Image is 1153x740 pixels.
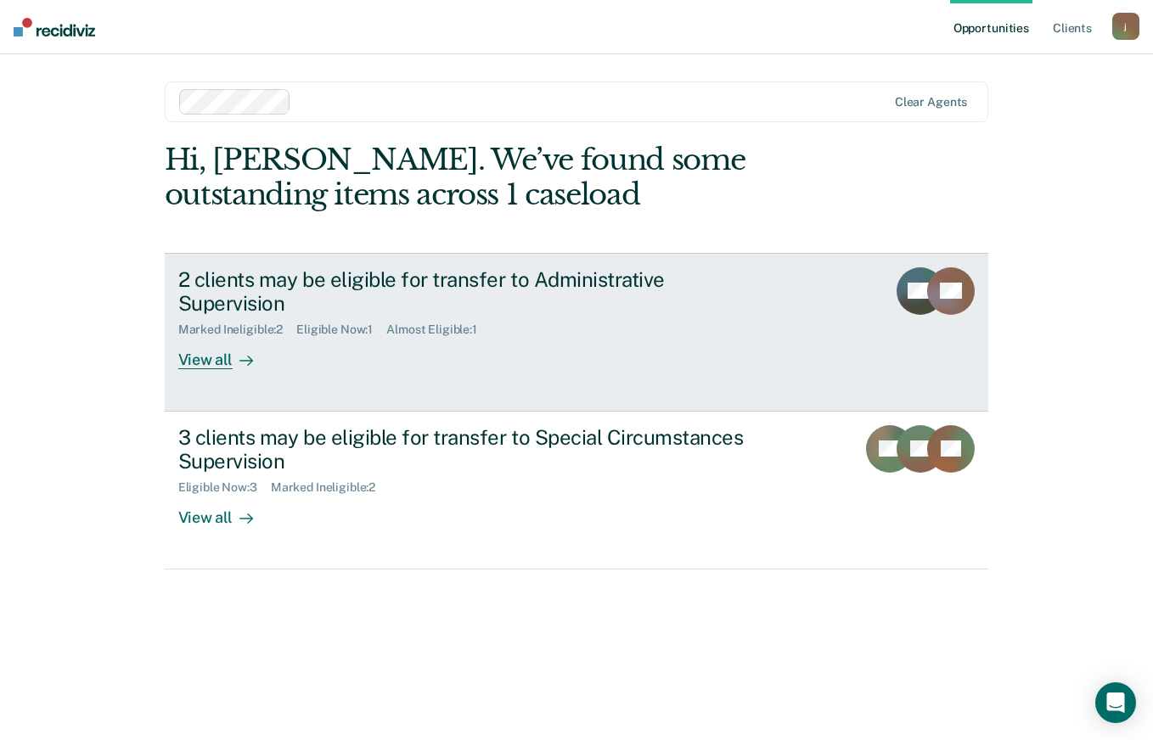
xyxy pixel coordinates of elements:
img: Recidiviz [14,18,95,36]
a: 3 clients may be eligible for transfer to Special Circumstances SupervisionEligible Now:3Marked I... [165,412,989,569]
div: Clear agents [895,95,967,109]
div: View all [178,495,273,528]
div: Open Intercom Messenger [1095,682,1136,723]
div: Marked Ineligible : 2 [178,322,296,337]
div: Marked Ineligible : 2 [271,480,389,495]
div: 3 clients may be eligible for transfer to Special Circumstances Supervision [178,425,774,474]
div: 2 clients may be eligible for transfer to Administrative Supervision [178,267,774,317]
div: Eligible Now : 3 [178,480,271,495]
div: Eligible Now : 1 [296,322,386,337]
div: Almost Eligible : 1 [386,322,491,337]
div: View all [178,337,273,370]
button: j [1112,13,1139,40]
div: Hi, [PERSON_NAME]. We’ve found some outstanding items across 1 caseload [165,143,824,212]
a: 2 clients may be eligible for transfer to Administrative SupervisionMarked Ineligible:2Eligible N... [165,253,989,412]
